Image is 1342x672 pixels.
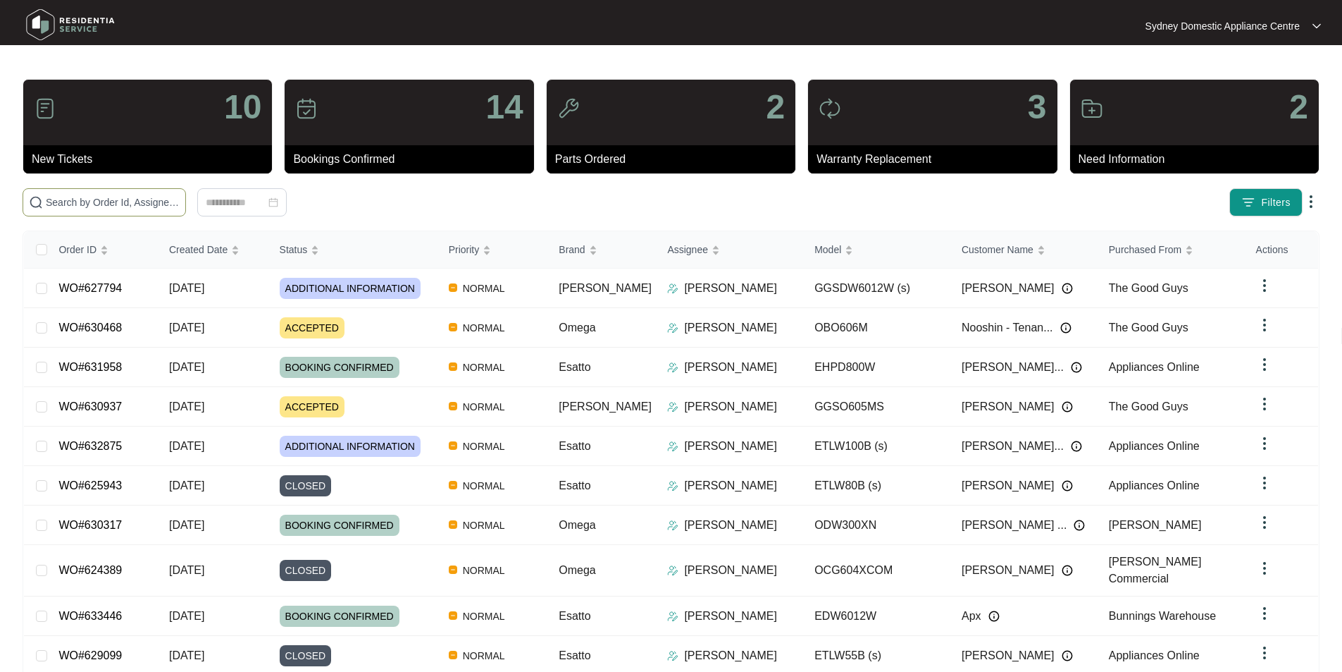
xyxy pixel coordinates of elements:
img: Info icon [1060,322,1071,334]
span: [DATE] [169,610,204,622]
span: [DATE] [169,479,204,491]
span: Model [814,242,841,257]
img: Assigner Icon [667,565,678,576]
span: [PERSON_NAME]... [962,359,1064,376]
p: [PERSON_NAME] [684,438,777,455]
img: Vercel Logo [449,651,457,659]
span: Created Date [169,242,228,257]
span: Esatto [559,361,590,373]
th: Created Date [158,231,268,269]
span: [DATE] [169,564,204,576]
p: [PERSON_NAME] [684,319,777,336]
span: [DATE] [169,401,204,413]
p: 2 [1289,90,1308,124]
span: [PERSON_NAME] [1109,519,1202,531]
img: dropdown arrow [1303,193,1319,210]
span: Omega [559,564,595,576]
span: NORMAL [457,398,511,415]
img: Assigner Icon [667,283,678,294]
span: CLOSED [280,645,332,666]
span: Esatto [559,440,590,452]
a: WO#630468 [58,322,122,334]
p: Need Information [1079,151,1319,168]
img: residentia service logo [21,4,120,46]
img: Info icon [1071,362,1082,373]
img: Info icon [1062,650,1073,661]
span: Filters [1261,195,1291,210]
th: Brand [547,231,656,269]
th: Priority [437,231,548,269]
th: Purchased From [1098,231,1245,269]
th: Actions [1245,231,1318,269]
span: ADDITIONAL INFORMATION [280,436,421,457]
p: [PERSON_NAME] [684,280,777,297]
a: WO#629099 [58,649,122,661]
span: [PERSON_NAME]... [962,438,1064,455]
p: [PERSON_NAME] [684,647,777,664]
a: WO#625943 [58,479,122,491]
span: Omega [559,322,595,334]
span: BOOKING CONFIRMED [280,515,399,536]
span: Esatto [559,610,590,622]
span: Appliances Online [1109,479,1200,491]
td: OCG604XCOM [803,545,950,597]
span: [PERSON_NAME] ... [962,517,1067,534]
img: Vercel Logo [449,611,457,620]
img: Assigner Icon [667,362,678,373]
td: ETLW80B (s) [803,466,950,506]
span: ACCEPTED [280,396,344,417]
img: dropdown arrow [1312,23,1321,30]
span: Assignee [667,242,708,257]
button: filter iconFilters [1229,188,1303,216]
span: NORMAL [457,359,511,376]
img: dropdown arrow [1256,356,1273,373]
th: Assignee [656,231,803,269]
span: [DATE] [169,519,204,531]
img: dropdown arrow [1256,435,1273,452]
img: Vercel Logo [449,520,457,529]
span: NORMAL [457,319,511,336]
span: The Good Guys [1109,322,1188,334]
img: dropdown arrow [1256,396,1273,413]
img: Assigner Icon [667,401,678,413]
a: WO#632875 [58,440,122,452]
img: Info icon [1062,283,1073,294]
p: 2 [766,90,785,124]
p: Sydney Domestic Appliance Centre [1145,19,1300,33]
img: Info icon [1074,520,1085,531]
span: [PERSON_NAME] [962,562,1055,579]
img: Assigner Icon [667,611,678,622]
img: icon [295,97,318,120]
th: Model [803,231,950,269]
img: Assigner Icon [667,520,678,531]
img: Vercel Logo [449,402,457,410]
td: EDW6012W [803,597,950,636]
p: Bookings Confirmed [293,151,533,168]
span: [PERSON_NAME] [962,477,1055,494]
span: Esatto [559,649,590,661]
span: [DATE] [169,322,204,334]
span: NORMAL [457,608,511,625]
span: Purchased From [1109,242,1181,257]
span: BOOKING CONFIRMED [280,606,399,627]
td: GGSDW6012W (s) [803,269,950,308]
img: dropdown arrow [1256,277,1273,294]
span: [PERSON_NAME] [962,280,1055,297]
span: BOOKING CONFIRMED [280,357,399,378]
span: [DATE] [169,361,204,373]
span: Omega [559,519,595,531]
span: [DATE] [169,440,204,452]
span: [PERSON_NAME] [962,647,1055,664]
p: [PERSON_NAME] [684,477,777,494]
p: [PERSON_NAME] [684,562,777,579]
span: [DATE] [169,282,204,294]
span: NORMAL [457,438,511,455]
span: Esatto [559,479,590,491]
a: WO#624389 [58,564,122,576]
a: WO#633446 [58,610,122,622]
span: Order ID [58,242,97,257]
img: Vercel Logo [449,566,457,574]
img: dropdown arrow [1256,605,1273,622]
img: Info icon [1062,401,1073,413]
span: Nooshin - Tenan... [962,319,1053,336]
